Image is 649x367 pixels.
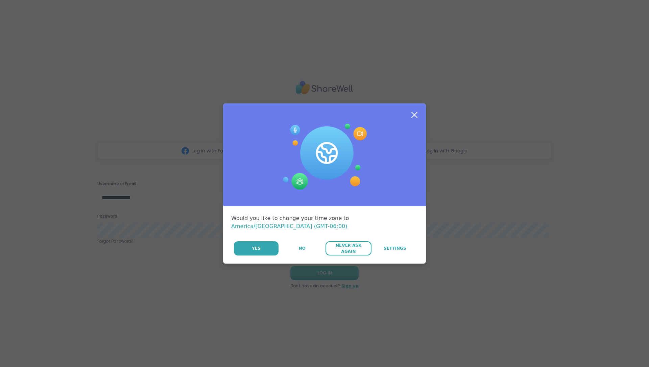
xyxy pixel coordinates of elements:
[384,245,406,251] span: Settings
[279,241,325,255] button: No
[234,241,279,255] button: Yes
[231,214,418,230] div: Would you like to change your time zone to
[372,241,418,255] a: Settings
[282,124,367,190] img: Session Experience
[329,242,368,254] span: Never Ask Again
[299,245,306,251] span: No
[252,245,261,251] span: Yes
[326,241,371,255] button: Never Ask Again
[231,223,347,229] span: America/[GEOGRAPHIC_DATA] (GMT-06:00)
